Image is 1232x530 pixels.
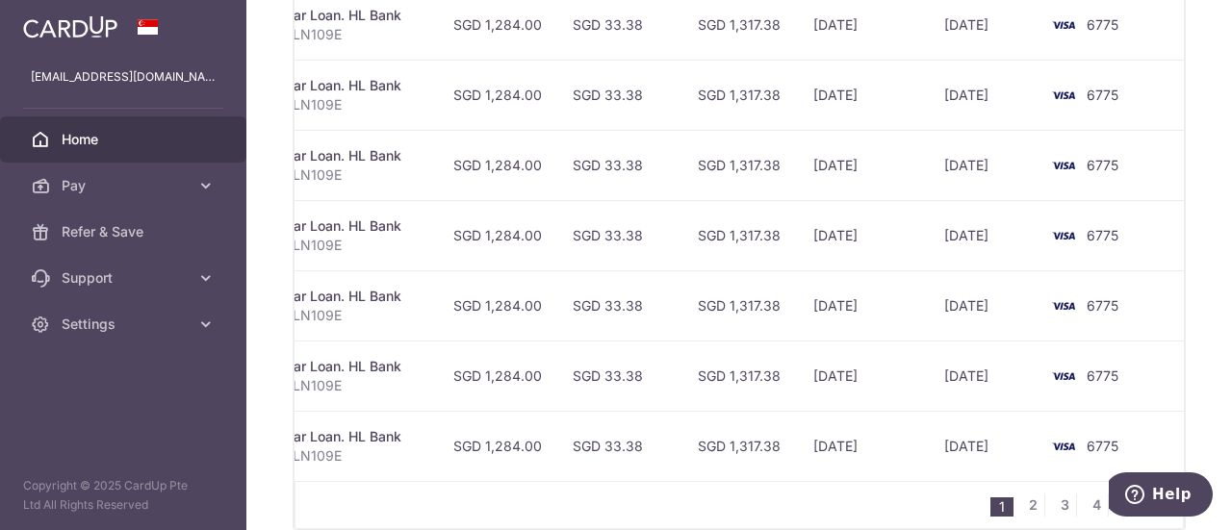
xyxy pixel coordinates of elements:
[438,341,557,411] td: SGD 1,284.00
[1085,493,1108,517] a: 4
[929,341,1039,411] td: [DATE]
[990,497,1014,517] li: 1
[1087,16,1118,33] span: 6775
[438,411,557,481] td: SGD 1,284.00
[557,60,682,130] td: SGD 33.38
[284,427,423,446] div: Car Loan. HL Bank
[1044,13,1083,37] img: Bank Card
[284,6,423,25] div: Car Loan. HL Bank
[284,376,423,395] p: SLN109E
[1109,472,1213,520] iframe: Opens a widget where you can find more information
[1087,227,1118,243] span: 6775
[557,411,682,481] td: SGD 33.38
[284,357,423,376] div: Car Loan. HL Bank
[798,60,929,130] td: [DATE]
[557,200,682,270] td: SGD 33.38
[798,200,929,270] td: [DATE]
[284,306,423,325] p: SLN109E
[1021,493,1044,517] a: 2
[798,270,929,341] td: [DATE]
[62,268,189,288] span: Support
[284,25,423,44] p: SLN109E
[284,446,423,466] p: SLN109E
[557,130,682,200] td: SGD 33.38
[284,165,423,185] p: SLN109E
[1044,84,1083,107] img: Bank Card
[929,411,1039,481] td: [DATE]
[1044,365,1083,388] img: Bank Card
[284,236,423,255] p: SLN109E
[682,270,798,341] td: SGD 1,317.38
[1044,154,1083,177] img: Bank Card
[1087,438,1118,454] span: 6775
[798,130,929,200] td: [DATE]
[929,130,1039,200] td: [DATE]
[284,146,423,165] div: Car Loan. HL Bank
[798,341,929,411] td: [DATE]
[1087,297,1118,314] span: 6775
[62,176,189,195] span: Pay
[557,270,682,341] td: SGD 33.38
[438,60,557,130] td: SGD 1,284.00
[682,200,798,270] td: SGD 1,317.38
[438,130,557,200] td: SGD 1,284.00
[284,216,423,236] div: Car Loan. HL Bank
[929,200,1039,270] td: [DATE]
[1087,157,1118,173] span: 6775
[682,411,798,481] td: SGD 1,317.38
[798,411,929,481] td: [DATE]
[284,76,423,95] div: Car Loan. HL Bank
[62,315,189,334] span: Settings
[1044,435,1083,458] img: Bank Card
[1053,493,1076,517] a: 3
[1087,367,1118,384] span: 6775
[284,287,423,306] div: Car Loan. HL Bank
[31,67,216,87] p: [EMAIL_ADDRESS][DOMAIN_NAME]
[929,60,1039,130] td: [DATE]
[62,130,189,149] span: Home
[682,341,798,411] td: SGD 1,317.38
[929,270,1039,341] td: [DATE]
[284,95,423,114] p: SLN109E
[62,222,189,241] span: Refer & Save
[1087,87,1118,103] span: 6775
[990,482,1183,528] nav: pager
[682,60,798,130] td: SGD 1,317.38
[438,270,557,341] td: SGD 1,284.00
[23,15,117,38] img: CardUp
[1044,294,1083,317] img: Bank Card
[1044,224,1083,247] img: Bank Card
[438,200,557,270] td: SGD 1,284.00
[682,130,798,200] td: SGD 1,317.38
[557,341,682,411] td: SGD 33.38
